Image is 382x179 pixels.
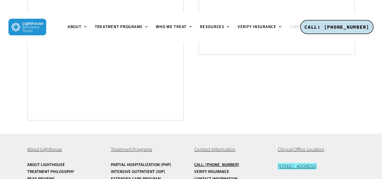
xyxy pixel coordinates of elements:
[194,170,271,174] a: Verify Insurance
[304,24,369,30] span: CALL: [PHONE_NUMBER]
[27,170,104,174] a: Treatment Philosophy
[68,24,82,30] span: About
[91,25,152,30] a: Treatment Programs
[196,25,234,30] a: Resources
[27,146,62,153] span: About Lighthouse
[64,25,91,30] a: About
[278,146,324,153] span: Clinical Office Location
[152,25,196,30] a: Who We Treat
[234,25,286,30] a: Verify Insurance
[111,163,188,167] a: Partial Hospitalization (PHP)
[27,163,104,167] a: About Lighthouse
[200,24,224,30] span: Resources
[278,163,317,170] a: [STREET_ADDRESS]
[111,170,188,174] a: Intensive Outpatient (IOP)
[286,25,318,30] a: Contact
[8,19,46,35] img: Lighthouse Recovery Texas
[300,20,374,34] a: CALL: [PHONE_NUMBER]
[238,24,276,30] span: Verify Insurance
[194,163,271,167] a: Call: [PHONE_NUMBER]
[194,162,239,168] u: Call: [PHONE_NUMBER]
[290,24,308,30] span: Contact
[95,24,143,30] span: Treatment Programs
[156,24,187,30] span: Who We Treat
[194,146,236,153] span: Contact Information
[111,146,152,153] span: Treatment Programs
